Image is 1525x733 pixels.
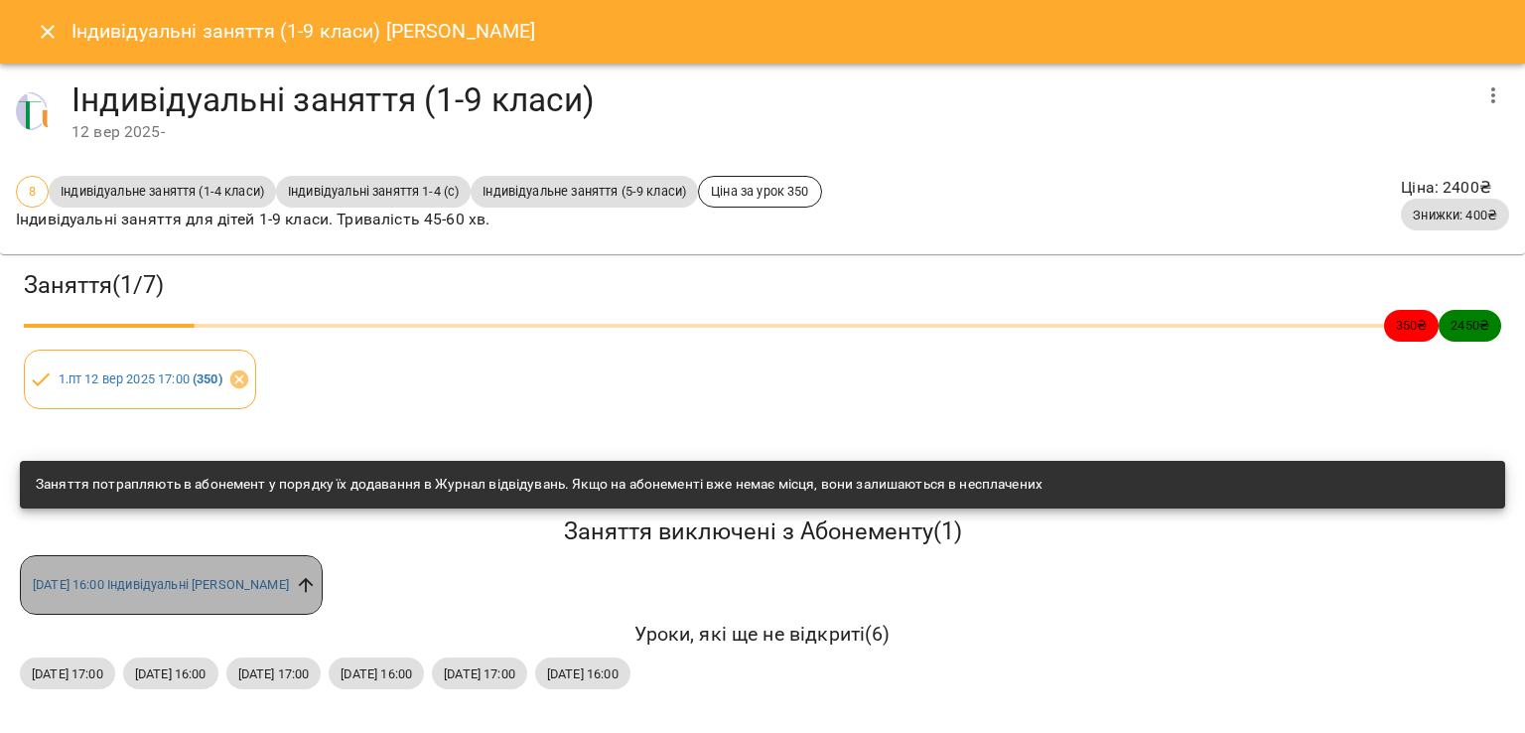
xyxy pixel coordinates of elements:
[71,120,1469,144] div: 12 вер 2025 -
[16,208,822,231] p: Індивідуальні заняття для дітей 1-9 класи. Тривалість 45-60 хв.
[16,91,56,131] img: 9a1d62ba177fc1b8feef1f864f620c53.png
[71,79,1469,120] h4: Індивідуальні заняття (1-9 класи)
[699,182,820,201] span: Ціна за урок 350
[20,555,323,615] div: [DATE] 16:00 Індивідуальні [PERSON_NAME]
[329,664,424,683] span: [DATE] 16:00
[33,577,289,592] a: [DATE] 16:00 Індивідуальні [PERSON_NAME]
[432,664,527,683] span: [DATE] 17:00
[71,16,536,47] h6: Індивідуальні заняття (1-9 класи) [PERSON_NAME]
[20,664,115,683] span: [DATE] 17:00
[226,664,322,683] span: [DATE] 17:00
[276,182,471,201] span: Індивідуальні заняття 1-4 (с)
[1384,316,1440,335] span: 350 ₴
[1439,316,1501,335] span: 2450 ₴
[535,664,630,683] span: [DATE] 16:00
[123,664,218,683] span: [DATE] 16:00
[1401,206,1509,224] span: Знижки: 400₴
[49,182,276,201] span: Індивідуальне заняття (1-4 класи)
[20,516,1505,547] h5: Заняття виключені з Абонементу ( 1 )
[1401,176,1509,200] p: Ціна : 2400 ₴
[24,270,1501,301] h3: Заняття ( 1 / 7 )
[193,371,222,386] b: ( 350 )
[36,467,1042,503] div: Заняття потрапляють в абонемент у порядку їх додавання в Журнал відвідувань. Якщо на абонементі в...
[59,371,222,386] a: 1.пт 12 вер 2025 17:00 (350)
[24,350,256,409] div: 1.пт 12 вер 2025 17:00 (350)
[471,182,698,201] span: Індивідуальне заняття (5-9 класи)
[17,182,48,201] span: 8
[20,619,1505,650] h6: Уроки, які ще не відкриті ( 6 )
[24,8,71,56] button: Close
